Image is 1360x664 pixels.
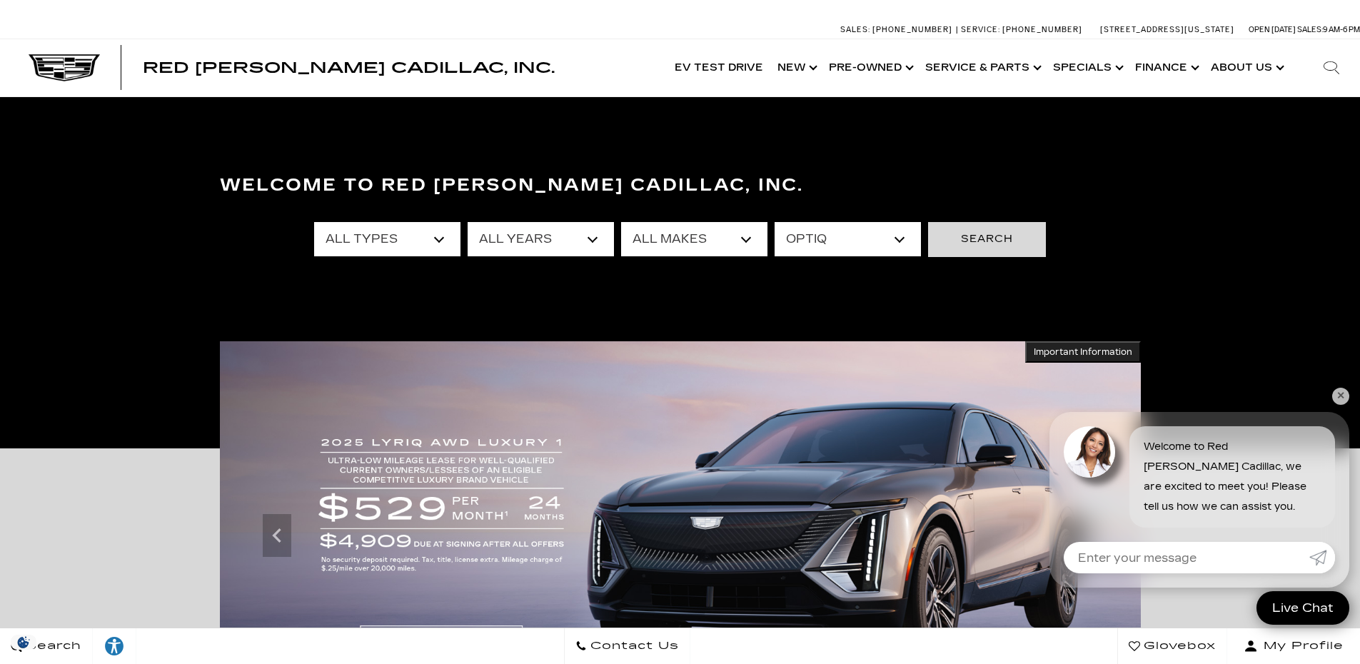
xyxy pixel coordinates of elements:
a: Specials [1046,39,1128,96]
a: Red [PERSON_NAME] Cadillac, Inc. [143,61,555,75]
span: Glovebox [1140,636,1216,656]
a: Contact Us [564,628,690,664]
span: Sales: [1297,25,1323,34]
a: About Us [1204,39,1289,96]
div: Welcome to Red [PERSON_NAME] Cadillac, we are excited to meet you! Please tell us how we can assi... [1129,426,1335,528]
a: Service: [PHONE_NUMBER] [956,26,1086,34]
span: Sales: [840,25,870,34]
select: Filter by year [468,222,614,256]
span: My Profile [1258,636,1344,656]
a: Explore your accessibility options [93,628,136,664]
h3: Welcome to Red [PERSON_NAME] Cadillac, Inc. [220,171,1141,200]
div: Explore your accessibility options [93,635,136,657]
a: Sales: [PHONE_NUMBER] [840,26,956,34]
img: Agent profile photo [1064,426,1115,478]
span: [PHONE_NUMBER] [1002,25,1082,34]
span: Important Information [1034,346,1132,358]
section: Click to Open Cookie Consent Modal [7,635,40,650]
a: Service & Parts [918,39,1046,96]
div: Previous [263,514,291,557]
a: Glovebox [1117,628,1227,664]
img: Cadillac Dark Logo with Cadillac White Text [29,54,100,81]
img: Opt-Out Icon [7,635,40,650]
a: [STREET_ADDRESS][US_STATE] [1100,25,1234,34]
select: Filter by make [621,222,767,256]
span: Red [PERSON_NAME] Cadillac, Inc. [143,59,555,76]
span: [PHONE_NUMBER] [872,25,952,34]
a: Live Chat [1256,591,1349,625]
select: Filter by model [775,222,921,256]
a: Submit [1309,542,1335,573]
a: New [770,39,822,96]
div: Search [1303,39,1360,96]
a: Finance [1128,39,1204,96]
span: Search [22,636,81,656]
button: Search [928,222,1046,256]
span: Live Chat [1265,600,1341,616]
span: Contact Us [587,636,679,656]
input: Enter your message [1064,542,1309,573]
a: EV Test Drive [668,39,770,96]
button: Open user profile menu [1227,628,1360,664]
span: 9 AM-6 PM [1323,25,1360,34]
a: Pre-Owned [822,39,918,96]
span: Service: [961,25,1000,34]
span: Open [DATE] [1249,25,1296,34]
select: Filter by type [314,222,460,256]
